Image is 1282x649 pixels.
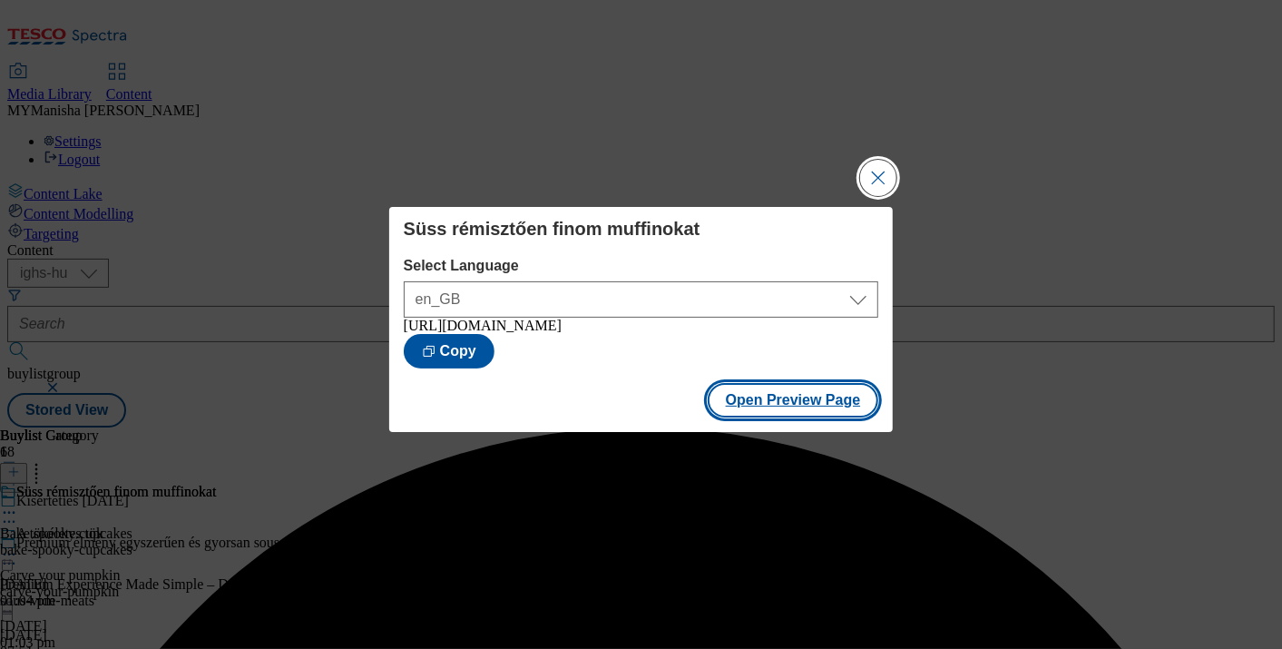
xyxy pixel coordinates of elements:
label: Select Language [404,258,879,274]
div: Modal [389,207,894,432]
h4: Süss rémisztően finom muffinokat [404,218,879,240]
button: Open Preview Page [708,383,879,418]
button: Copy [404,334,494,369]
div: [URL][DOMAIN_NAME] [404,318,879,334]
button: Close Modal [860,160,896,196]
